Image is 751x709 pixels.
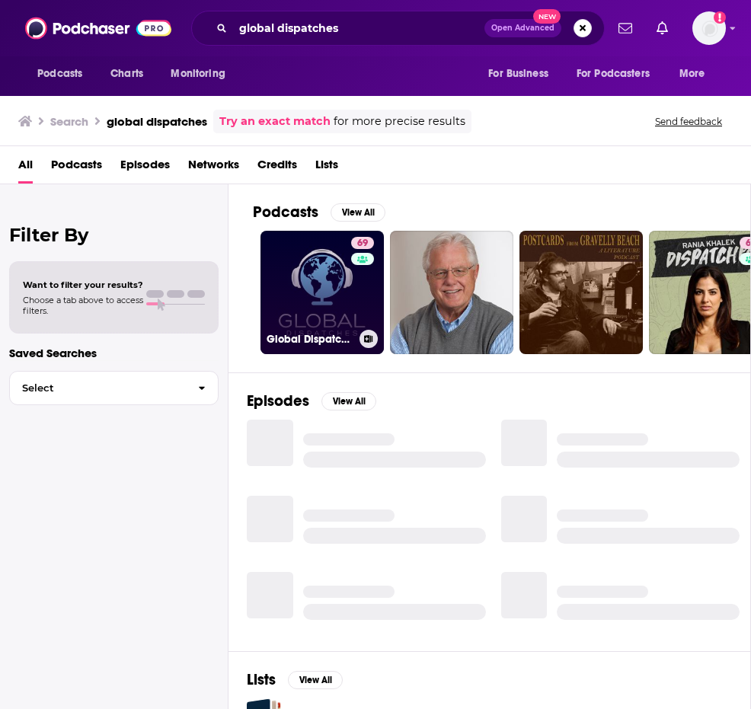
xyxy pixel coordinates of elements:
[188,152,239,184] a: Networks
[612,15,638,41] a: Show notifications dropdown
[321,392,376,410] button: View All
[533,9,561,24] span: New
[577,63,650,85] span: For Podcasters
[679,63,705,85] span: More
[491,24,554,32] span: Open Advanced
[334,113,465,130] span: for more precise results
[692,11,726,45] img: User Profile
[247,670,276,689] h2: Lists
[233,16,484,40] input: Search podcasts, credits, & more...
[669,59,724,88] button: open menu
[650,15,674,41] a: Show notifications dropdown
[288,671,343,689] button: View All
[120,152,170,184] a: Episodes
[351,237,374,249] a: 69
[10,383,186,393] span: Select
[488,63,548,85] span: For Business
[315,152,338,184] a: Lists
[484,19,561,37] button: Open AdvancedNew
[171,63,225,85] span: Monitoring
[260,231,384,354] a: 69Global Dispatches -- World News That Matters
[9,346,219,360] p: Saved Searches
[18,152,33,184] a: All
[253,203,318,222] h2: Podcasts
[567,59,672,88] button: open menu
[219,113,331,130] a: Try an exact match
[267,333,353,346] h3: Global Dispatches -- World News That Matters
[23,295,143,316] span: Choose a tab above to access filters.
[357,236,368,251] span: 69
[247,391,376,410] a: EpisodesView All
[9,371,219,405] button: Select
[37,63,82,85] span: Podcasts
[257,152,297,184] a: Credits
[714,11,726,24] svg: Add a profile image
[331,203,385,222] button: View All
[110,63,143,85] span: Charts
[692,11,726,45] button: Show profile menu
[650,115,727,128] button: Send feedback
[191,11,605,46] div: Search podcasts, credits, & more...
[101,59,152,88] a: Charts
[478,59,567,88] button: open menu
[692,11,726,45] span: Logged in as Isla
[160,59,244,88] button: open menu
[27,59,102,88] button: open menu
[23,279,143,290] span: Want to filter your results?
[253,203,385,222] a: PodcastsView All
[51,152,102,184] a: Podcasts
[9,224,219,246] h2: Filter By
[247,391,309,410] h2: Episodes
[247,670,343,689] a: ListsView All
[50,114,88,129] h3: Search
[25,14,171,43] img: Podchaser - Follow, Share and Rate Podcasts
[107,114,207,129] h3: global dispatches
